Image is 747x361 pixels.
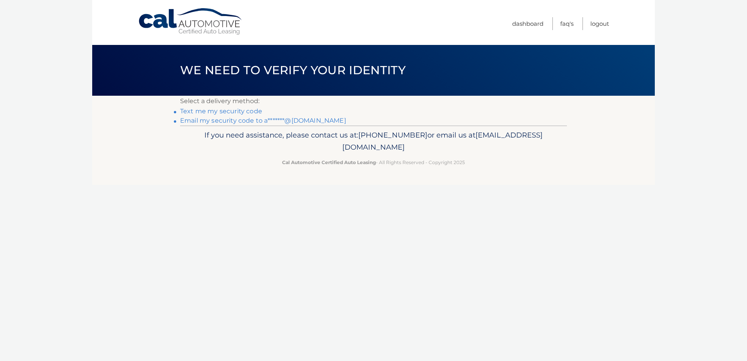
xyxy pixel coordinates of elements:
span: [PHONE_NUMBER] [358,130,427,139]
a: Text me my security code [180,107,262,115]
a: Dashboard [512,17,543,30]
span: We need to verify your identity [180,63,406,77]
a: FAQ's [560,17,574,30]
a: Cal Automotive [138,8,243,36]
a: Logout [590,17,609,30]
p: Select a delivery method: [180,96,567,107]
p: - All Rights Reserved - Copyright 2025 [185,158,562,166]
a: Email my security code to a*******@[DOMAIN_NAME] [180,117,346,124]
strong: Cal Automotive Certified Auto Leasing [282,159,376,165]
p: If you need assistance, please contact us at: or email us at [185,129,562,154]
